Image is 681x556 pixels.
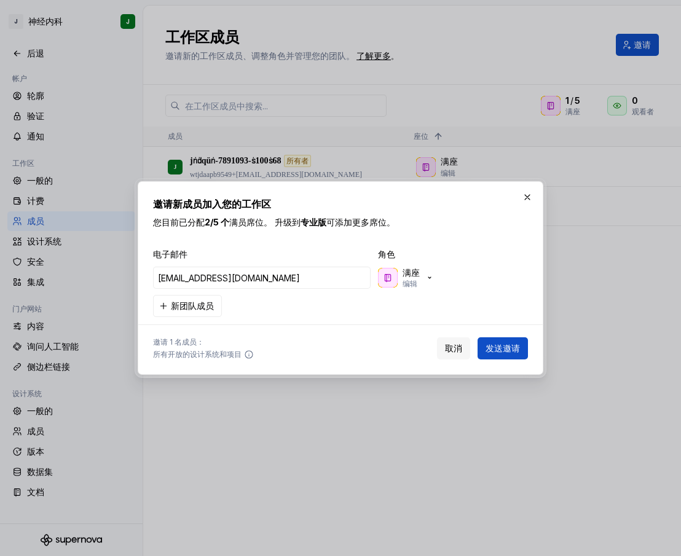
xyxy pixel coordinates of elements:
button: 取消 [437,337,470,359]
font: 发送邀请 [486,343,520,353]
font: 专业版 [301,217,326,227]
font: 满员席位。 [229,217,272,227]
font: 邀请 1 名成员： [153,337,204,347]
font: 取消 [445,343,462,353]
font: 角色 [378,249,395,259]
font: 满座 [403,267,420,278]
font: 升级到 [275,217,301,227]
font: 您目前已分配 [153,217,205,227]
button: 新团队成员 [153,295,222,317]
button: 满座编辑 [376,265,439,290]
font: 2/5 个 [205,217,229,227]
font: 编辑 [403,279,417,288]
font: 邀请新成员加入您的工作区 [153,198,271,210]
font: 可添加更多席位。 [326,217,395,227]
font: 所有开放的设计系统和项目 [153,350,242,359]
font: 新团队成员 [171,300,214,311]
font: 电子邮件 [153,249,187,259]
button: 发送邀请 [478,337,528,359]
